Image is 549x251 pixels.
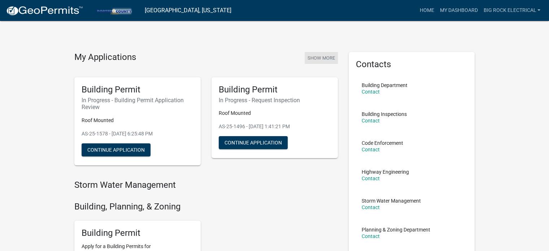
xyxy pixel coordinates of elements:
h6: In Progress - Building Permit Application Review [82,97,193,111]
p: Roof Mounted [82,117,193,124]
h5: Building Permit [219,85,331,95]
a: Big Rock Electrical [480,4,543,17]
a: Contact [362,233,380,239]
a: Contact [362,204,380,210]
a: My Dashboard [437,4,480,17]
h4: My Applications [74,52,136,63]
p: Code Enforcement [362,140,403,146]
h5: Building Permit [82,85,193,95]
a: Contact [362,176,380,181]
h5: Contacts [356,59,468,70]
h5: Building Permit [82,228,193,238]
h6: In Progress - Request Inspection [219,97,331,104]
img: Porter County, Indiana [89,5,139,15]
button: Continue Application [219,136,288,149]
button: Continue Application [82,143,151,156]
p: Planning & Zoning Department [362,227,430,232]
p: Highway Engineering [362,169,409,174]
a: Contact [362,147,380,152]
a: Contact [362,118,380,124]
a: Contact [362,89,380,95]
a: Home [417,4,437,17]
p: Building Inspections [362,112,407,117]
a: [GEOGRAPHIC_DATA], [US_STATE] [145,4,231,17]
p: AS-25-1578 - [DATE] 6:25:48 PM [82,130,193,138]
h4: Building, Planning, & Zoning [74,202,338,212]
button: Show More [305,52,338,64]
p: AS-25-1496 - [DATE] 1:41:21 PM [219,123,331,130]
p: Building Department [362,83,408,88]
p: Roof Mounted [219,109,331,117]
h4: Storm Water Management [74,180,338,190]
p: Storm Water Management [362,198,421,203]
